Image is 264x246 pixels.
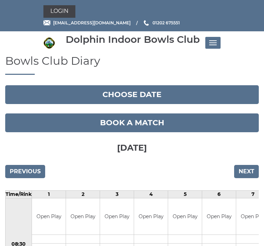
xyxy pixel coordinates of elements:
[5,113,259,132] a: Book a match
[32,190,66,198] td: 1
[43,20,50,25] img: Email
[5,165,45,178] input: Previous
[143,19,180,26] a: Phone us 01202 675551
[43,37,55,49] img: Dolphin Indoor Bowls Club
[32,198,66,235] td: Open Play
[66,190,100,198] td: 2
[202,190,236,198] td: 6
[66,198,100,235] td: Open Play
[43,5,75,18] a: Login
[234,165,259,178] input: Next
[5,85,259,104] button: Choose date
[202,198,236,235] td: Open Play
[100,198,134,235] td: Open Play
[5,55,259,75] h1: Bowls Club Diary
[168,190,202,198] td: 5
[5,132,259,161] h3: [DATE]
[53,20,131,25] span: [EMAIL_ADDRESS][DOMAIN_NAME]
[100,190,134,198] td: 3
[43,19,131,26] a: Email [EMAIL_ADDRESS][DOMAIN_NAME]
[152,20,180,25] span: 01202 675551
[66,34,200,45] div: Dolphin Indoor Bowls Club
[144,20,149,26] img: Phone us
[6,190,32,198] td: Time/Rink
[168,198,202,235] td: Open Play
[205,37,221,49] button: Toggle navigation
[134,190,168,198] td: 4
[134,198,168,235] td: Open Play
